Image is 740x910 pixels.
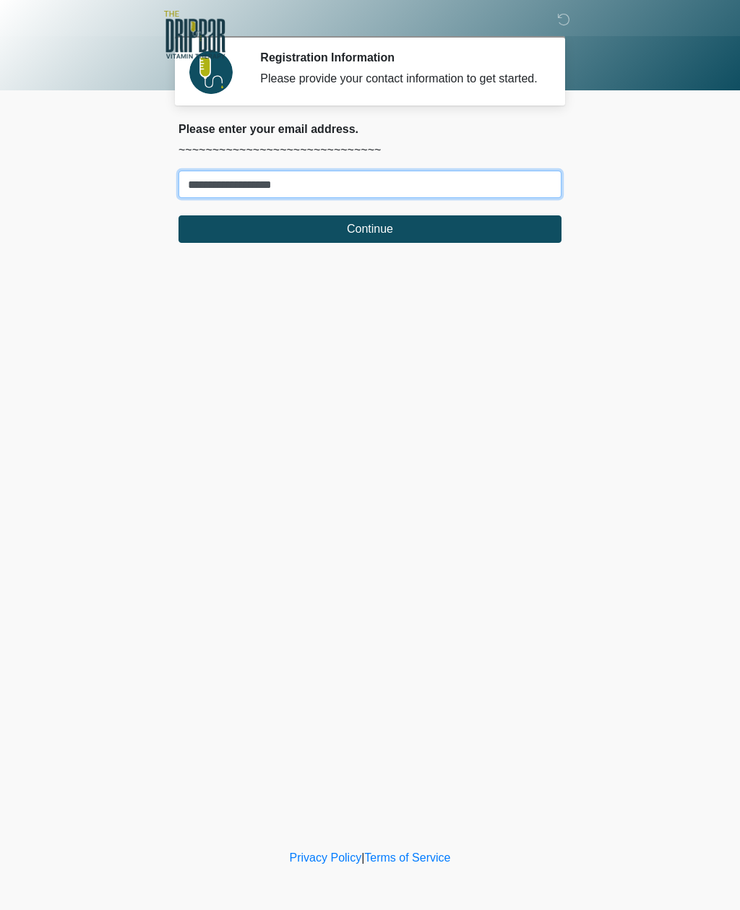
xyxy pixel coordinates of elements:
h2: Please enter your email address. [178,122,562,136]
img: Agent Avatar [189,51,233,94]
img: The DRIPBaR - Alamo Ranch SATX Logo [164,11,225,59]
a: Privacy Policy [290,851,362,864]
a: Terms of Service [364,851,450,864]
button: Continue [178,215,562,243]
div: Please provide your contact information to get started. [260,70,540,87]
a: | [361,851,364,864]
p: ~~~~~~~~~~~~~~~~~~~~~~~~~~~~~~ [178,142,562,159]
